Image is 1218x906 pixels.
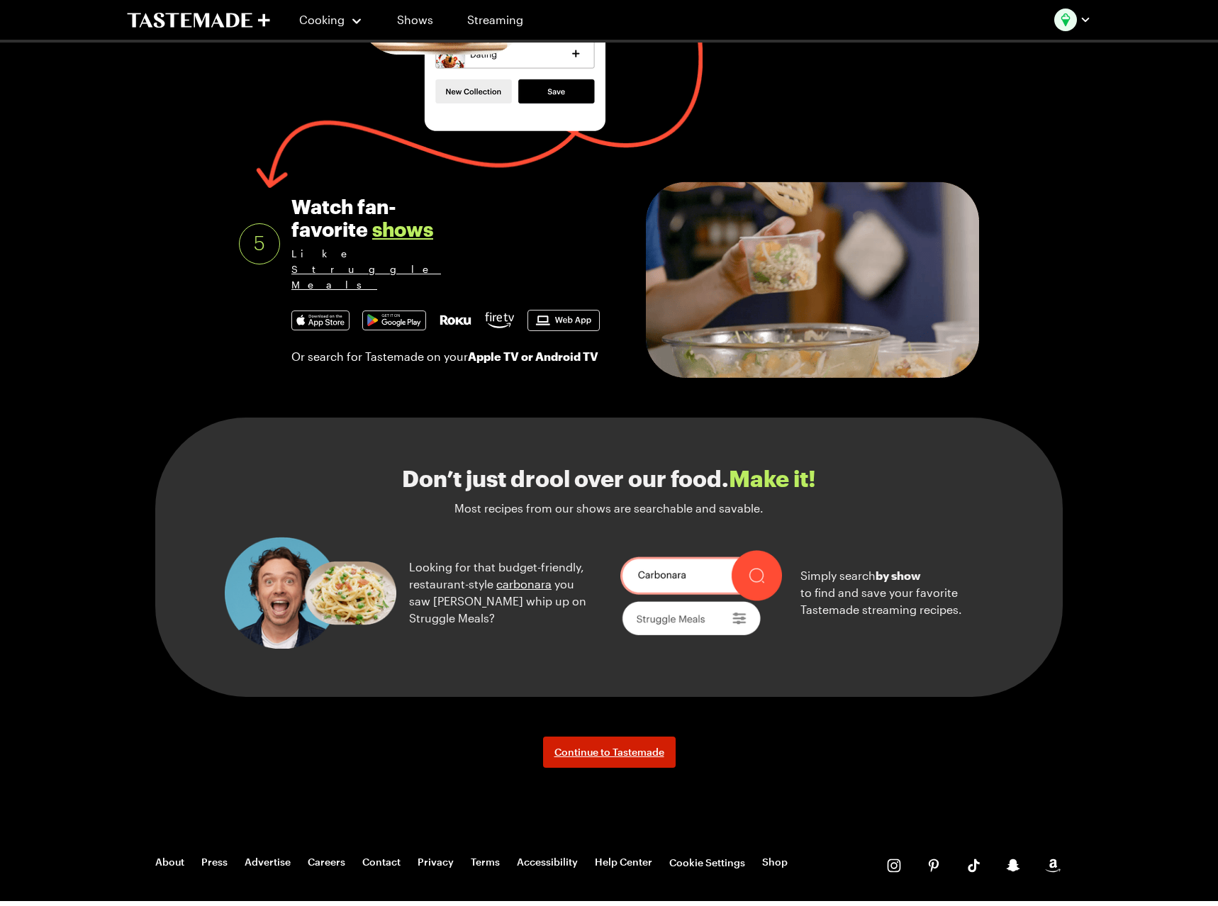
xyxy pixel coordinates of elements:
p: Simply search to find and save your favorite Tastemade streaming recipes. [800,567,993,618]
a: Terms [471,856,500,870]
a: Shop [762,856,788,870]
a: Press [201,856,228,870]
a: Apple Store [291,311,350,330]
img: Fire TV [485,312,515,328]
a: shows [372,218,433,240]
span: Make it! [729,465,816,491]
a: About [155,856,184,870]
div: Like [291,246,453,293]
span: Apple TV or Android TV [468,348,598,365]
img: Apple Store [292,311,349,330]
p: Most recipes from our shows are searchable and savable. [454,500,764,517]
a: To Tastemade Home Page [127,12,270,28]
span: Continue to Tastemade [554,745,664,759]
a: Accessibility [517,856,578,870]
a: Help Center [595,856,652,870]
p: Or search for Tastemade on your [291,348,598,365]
a: Struggle Meals [291,263,441,291]
img: Roku [439,315,472,325]
button: Cooking [298,3,363,37]
nav: Footer [155,856,788,870]
a: Continue to Tastemade [543,737,676,768]
img: Profile picture [1054,9,1077,31]
a: Google Play [362,311,426,330]
button: Profile picture [1054,9,1091,31]
p: Don’t just drool over our food. [402,466,816,491]
span: 5 [254,233,265,255]
a: carbonara [496,577,552,591]
p: Looking for that budget-friendly, restaurant-style you saw [PERSON_NAME] whip up on Struggle Meals? [409,559,598,627]
div: Watch fan-favorite [291,195,453,293]
strong: by show [876,569,921,582]
a: Careers [308,856,345,870]
a: Advertise [245,856,291,870]
span: Cooking [299,13,345,26]
a: Web App [527,310,600,331]
a: Privacy [418,856,454,870]
img: Web App [528,311,599,330]
img: Google Play [363,311,425,330]
button: Cookie Settings [669,856,745,870]
a: Contact [362,856,401,870]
